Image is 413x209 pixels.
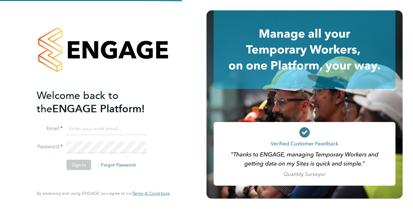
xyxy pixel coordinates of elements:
[37,143,63,150] label: Password
[96,160,141,170] button: Forgot Password
[37,89,119,115] span: Welcome back to the
[132,191,170,196] a: Terms & Conditions
[67,123,147,135] input: Enter your work email...
[37,191,170,196] span: By accessing and using ENGAGE you agree to our
[37,125,63,132] label: Email
[67,160,91,170] button: Sign In
[37,89,163,116] h2: ENGAGE Platform!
